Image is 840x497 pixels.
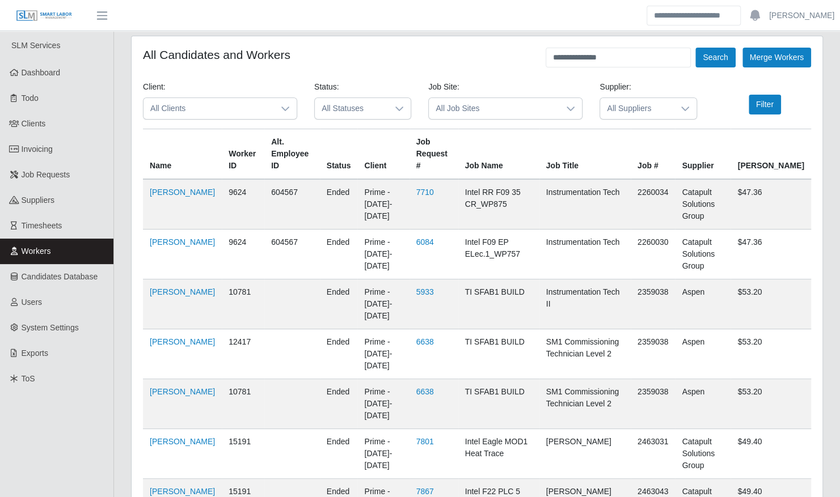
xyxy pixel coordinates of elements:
span: All Clients [143,98,274,119]
img: SLM Logo [16,10,73,22]
td: SM1 Commissioning Technician Level 2 [539,329,631,379]
td: 9624 [222,179,264,230]
td: ended [320,230,358,279]
td: Catapult Solutions Group [675,230,731,279]
td: TI SFAB1 BUILD [458,379,539,429]
td: Prime - [DATE]-[DATE] [357,279,409,329]
a: [PERSON_NAME] [150,437,215,446]
th: Name [143,129,222,180]
h4: All Candidates and Workers [143,48,290,62]
td: Prime - [DATE]-[DATE] [357,230,409,279]
a: 6638 [416,387,434,396]
td: Catapult Solutions Group [675,179,731,230]
span: Timesheets [22,221,62,230]
a: 7867 [416,487,434,496]
span: SLM Services [11,41,60,50]
td: Intel RR F09 35 CR_WP875 [458,179,539,230]
td: ended [320,379,358,429]
th: Supplier [675,129,731,180]
span: Workers [22,247,51,256]
td: 2359038 [631,279,676,329]
span: Suppliers [22,196,54,205]
td: TI SFAB1 BUILD [458,329,539,379]
th: [PERSON_NAME] [731,129,811,180]
td: $49.40 [731,429,811,479]
td: Intel F09 EP ELec.1_WP757 [458,230,539,279]
td: ended [320,279,358,329]
button: Search [695,48,735,67]
span: All Statuses [315,98,388,119]
a: [PERSON_NAME] [150,287,215,296]
input: Search [647,6,741,26]
td: Instrumentation Tech [539,230,631,279]
a: [PERSON_NAME] [150,188,215,197]
td: $47.36 [731,179,811,230]
td: ended [320,429,358,479]
a: 5933 [416,287,434,296]
label: Job Site: [428,81,459,93]
td: [PERSON_NAME] [539,429,631,479]
td: 12417 [222,329,264,379]
th: Job Name [458,129,539,180]
td: Prime - [DATE]-[DATE] [357,179,409,230]
td: $53.20 [731,329,811,379]
td: $53.20 [731,379,811,429]
a: 6084 [416,237,434,247]
td: Instrumentation Tech [539,179,631,230]
td: 9624 [222,230,264,279]
td: 604567 [264,179,320,230]
a: [PERSON_NAME] [150,337,215,346]
td: Instrumentation Tech II [539,279,631,329]
a: 7801 [416,437,434,446]
th: Client [357,129,409,180]
button: Merge Workers [742,48,811,67]
td: 2359038 [631,329,676,379]
span: Job Requests [22,170,70,179]
span: Clients [22,119,46,128]
td: ended [320,329,358,379]
a: 7710 [416,188,434,197]
td: SM1 Commissioning Technician Level 2 [539,379,631,429]
td: $53.20 [731,279,811,329]
span: Candidates Database [22,272,98,281]
th: Job Request # [410,129,458,180]
th: Job Title [539,129,631,180]
span: All Job Sites [429,98,559,119]
td: Aspen [675,279,731,329]
th: Worker ID [222,129,264,180]
span: All Suppliers [600,98,673,119]
th: Alt. Employee ID [264,129,320,180]
td: 2260030 [631,230,676,279]
td: 2463031 [631,429,676,479]
label: Client: [143,81,166,93]
label: Status: [314,81,339,93]
button: Filter [749,95,781,114]
td: TI SFAB1 BUILD [458,279,539,329]
span: ToS [22,374,35,383]
td: Catapult Solutions Group [675,429,731,479]
span: Invoicing [22,145,53,154]
td: ended [320,179,358,230]
a: [PERSON_NAME] [769,10,834,22]
span: System Settings [22,323,79,332]
th: Status [320,129,358,180]
a: 6638 [416,337,434,346]
td: Aspen [675,329,731,379]
th: Job # [631,129,676,180]
a: [PERSON_NAME] [150,487,215,496]
span: Exports [22,349,48,358]
td: $47.36 [731,230,811,279]
td: 10781 [222,279,264,329]
span: Dashboard [22,68,61,77]
td: Aspen [675,379,731,429]
td: Prime - [DATE]-[DATE] [357,329,409,379]
td: 604567 [264,230,320,279]
a: [PERSON_NAME] [150,387,215,396]
td: 2260034 [631,179,676,230]
td: Intel Eagle MOD1 Heat Trace [458,429,539,479]
label: Supplier: [600,81,631,93]
a: [PERSON_NAME] [150,237,215,247]
span: Todo [22,94,39,103]
td: Prime - [DATE]-[DATE] [357,429,409,479]
span: Users [22,298,43,307]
